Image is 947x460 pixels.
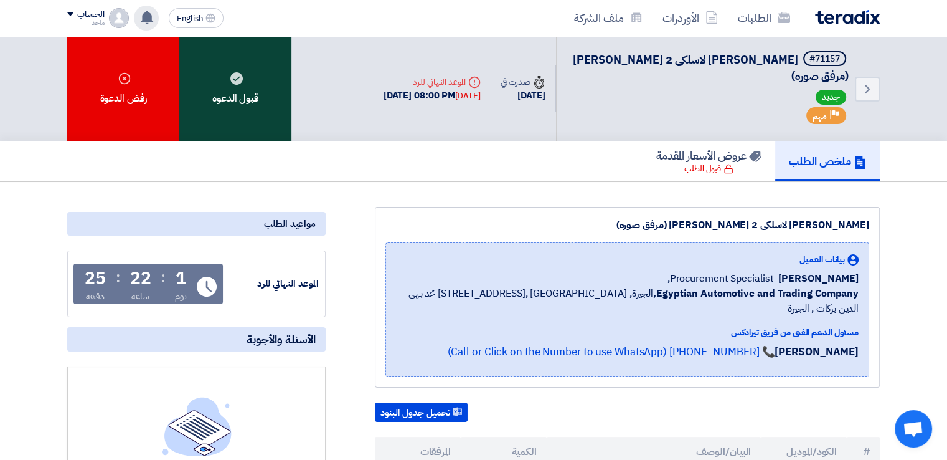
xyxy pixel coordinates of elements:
div: قبول الطلب [684,163,733,175]
a: الطلبات [728,3,800,32]
span: [PERSON_NAME] [778,271,859,286]
img: Teradix logo [815,10,880,24]
div: 25 [85,270,106,287]
span: [PERSON_NAME] لاسلكى 2 [PERSON_NAME] (مرفق صوره) [573,51,849,84]
a: عروض الأسعار المقدمة قبول الطلب [643,141,775,181]
div: [DATE] [455,90,480,102]
div: [DATE] 08:00 PM [384,89,481,103]
span: الأسئلة والأجوبة [247,332,316,347]
div: [PERSON_NAME] لاسلكى 2 [PERSON_NAME] (مرفق صوره) [385,218,869,232]
div: قبول الدعوه [179,36,291,141]
a: ملف الشركة [564,3,653,32]
div: رفض الدعوة [67,36,179,141]
div: الموعد النهائي للرد [225,277,319,291]
div: [DATE] [501,89,545,103]
a: Open chat [895,410,932,448]
a: ملخص الطلب [775,141,880,181]
span: الجيزة, [GEOGRAPHIC_DATA] ,[STREET_ADDRESS] محمد بهي الدين بركات , الجيزة [396,286,859,316]
a: الأوردرات [653,3,728,32]
div: 1 [176,270,186,287]
div: دقيقة [86,290,105,303]
h5: توريد مايكروفون لاسلكى 2 هاند ماركو شور (مرفق صوره) [572,51,849,84]
h5: عروض الأسعار المقدمة [656,148,761,163]
strong: [PERSON_NAME] [775,344,859,360]
div: الموعد النهائي للرد [384,75,481,89]
span: بيانات العميل [799,253,845,266]
span: مهم [813,110,827,122]
img: empty_state_list.svg [162,397,232,456]
div: الحساب [77,9,104,20]
div: #71157 [809,55,840,64]
button: تحميل جدول البنود [375,403,468,423]
div: يوم [175,290,187,303]
span: English [177,14,203,23]
div: ماجد [67,19,104,26]
a: 📞 [PHONE_NUMBER] (Call or Click on the Number to use WhatsApp) [447,344,775,360]
button: English [169,8,224,28]
div: ساعة [131,290,149,303]
span: Procurement Specialist, [667,271,774,286]
div: : [161,266,165,289]
div: 22 [130,270,151,287]
div: مواعيد الطلب [67,212,326,236]
img: profile_test.png [109,8,129,28]
h5: ملخص الطلب [789,154,866,168]
div: صدرت في [501,75,545,89]
b: Egyptian Automotive and Trading Company, [653,286,859,301]
div: مسئول الدعم الفني من فريق تيرادكس [396,326,859,339]
div: : [116,266,120,289]
span: جديد [816,90,846,105]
